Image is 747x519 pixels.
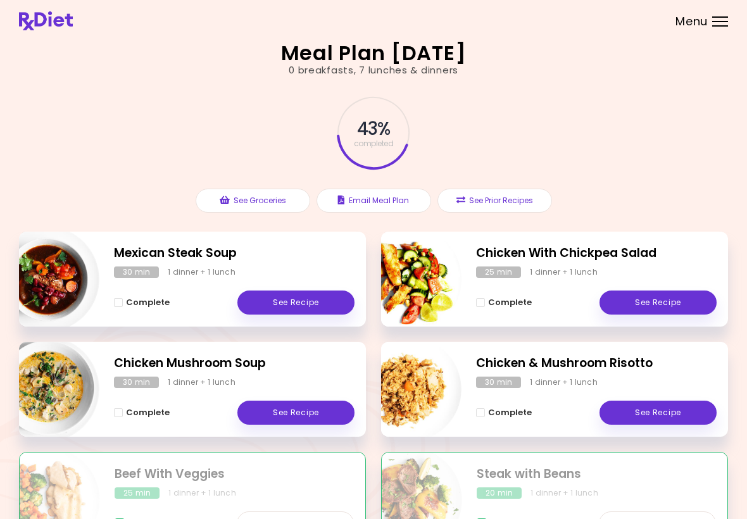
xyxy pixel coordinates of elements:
h2: Chicken With Chickpea Salad [476,244,717,263]
div: 25 min [115,487,160,499]
div: 1 dinner + 1 lunch [168,377,235,388]
div: 30 min [476,377,521,388]
button: See Prior Recipes [437,189,552,213]
button: Complete - Chicken & Mushroom Risotto [476,405,532,420]
h2: Beef With Veggies [115,465,354,484]
div: 25 min [476,266,521,278]
div: 1 dinner + 1 lunch [168,266,235,278]
img: Info - Chicken & Mushroom Risotto [356,337,461,442]
h2: Chicken & Mushroom Risotto [476,354,717,373]
span: Complete [126,408,170,418]
a: See Recipe - Mexican Steak Soup [237,291,355,315]
h2: Steak with Beans [477,465,716,484]
button: Email Meal Plan [317,189,431,213]
span: Complete [488,408,532,418]
button: Complete - Mexican Steak Soup [114,295,170,310]
span: Complete [126,297,170,308]
div: 30 min [114,377,159,388]
div: 20 min [477,487,522,499]
div: 1 dinner + 1 lunch [530,377,598,388]
a: See Recipe - Chicken & Mushroom Risotto [599,401,717,425]
img: RxDiet [19,11,73,30]
h2: Chicken Mushroom Soup [114,354,355,373]
div: 1 dinner + 1 lunch [168,487,236,499]
div: 0 breakfasts , 7 lunches & dinners [289,63,458,78]
span: Menu [675,16,708,27]
a: See Recipe - Chicken With Chickpea Salad [599,291,717,315]
button: Complete - Chicken With Chickpea Salad [476,295,532,310]
span: Complete [488,297,532,308]
h2: Meal Plan [DATE] [281,43,467,63]
img: Info - Chicken With Chickpea Salad [356,227,461,332]
span: 43 % [357,118,390,140]
div: 1 dinner + 1 lunch [530,487,598,499]
div: 1 dinner + 1 lunch [530,266,598,278]
button: See Groceries [196,189,310,213]
h2: Mexican Steak Soup [114,244,355,263]
a: See Recipe - Chicken Mushroom Soup [237,401,355,425]
div: 30 min [114,266,159,278]
button: Complete - Chicken Mushroom Soup [114,405,170,420]
span: completed [354,140,394,147]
